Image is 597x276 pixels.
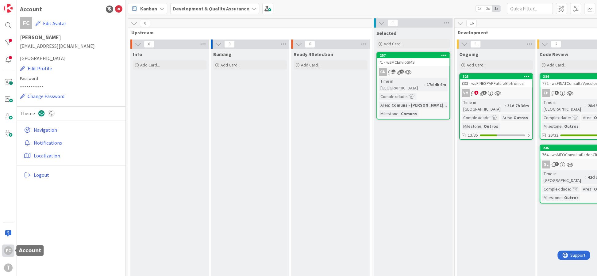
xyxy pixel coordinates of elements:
a: Localization [21,150,122,161]
span: : [585,102,586,109]
div: 323833 - wsFINESPAPFaturaEletronica [460,74,532,87]
div: 17d 4h 6m [425,81,448,88]
div: FC [20,17,32,29]
div: 323 [460,74,532,79]
div: Time in [GEOGRAPHIC_DATA] [379,78,424,91]
div: 25771 - wsMCEnvioSMS [377,53,449,66]
a: Notifications [21,137,122,148]
div: T [4,263,13,272]
button: Change Password [20,92,65,100]
span: 0 [144,40,154,48]
h5: Account [19,248,41,253]
div: Milestone [462,123,481,130]
label: Password [20,75,122,82]
div: GN [377,68,449,76]
div: GN [379,68,387,76]
span: 1 [470,40,481,48]
span: 12 [391,70,395,74]
div: 833 - wsFINESPAPFaturaEletronica [460,79,532,87]
div: Account [20,5,42,14]
span: : [562,194,563,201]
span: : [570,186,571,192]
div: 31d 7h 36m [506,102,530,109]
span: 16 [466,20,477,27]
div: Time in [GEOGRAPHIC_DATA] [542,99,585,112]
div: Milestone [542,194,562,201]
span: : [389,102,390,108]
div: Area [581,186,591,192]
div: FC [4,246,13,255]
div: SL [542,161,550,168]
div: Complexidade [542,186,570,192]
img: Visit kanbanzone.com [4,4,13,13]
span: 9 [474,91,478,95]
span: : [562,123,563,130]
div: Time in [GEOGRAPHIC_DATA] [542,170,585,184]
span: Kanban [140,5,157,12]
span: 0 [224,40,235,48]
span: : [511,114,512,121]
input: Quick Filter... [507,3,553,14]
span: : [505,102,506,109]
div: Complexidade [379,93,407,100]
span: : [424,81,425,88]
span: : [585,174,586,180]
span: [GEOGRAPHIC_DATA] [20,55,122,62]
button: Edit Profile [20,64,52,72]
button: Edit Avatar [35,17,67,30]
div: Area [581,114,591,121]
span: Code Review [540,51,568,57]
div: Area [501,114,511,121]
span: 13/35 [468,132,478,138]
span: Upstream [131,29,364,36]
span: : [399,110,399,117]
span: Building [213,51,232,57]
b: Development & Quality Assurance [173,6,249,12]
div: Comuns - [PERSON_NAME]... [390,102,449,108]
a: 323833 - wsFINESPAPFaturaEletronicaVMTime in [GEOGRAPHIC_DATA]:31d 7h 36mComplexidade:Area:Outros... [459,73,533,140]
div: 323 [463,74,532,79]
span: : [591,114,592,121]
div: Complexidade [542,114,570,121]
div: Outros [512,114,530,121]
a: Navigation [21,124,122,135]
span: Info [133,51,142,57]
span: Ready 4 Selection [294,51,333,57]
span: 2x [484,6,492,12]
div: Milestone [379,110,399,117]
span: Add Card... [140,62,160,68]
span: Add Card... [221,62,240,68]
div: Area [379,102,389,108]
span: : [490,114,491,121]
div: 71 - wsMCEnvioSMS [377,58,449,66]
div: Outros [563,194,580,201]
span: 5 [555,91,559,95]
div: 257 [380,53,449,58]
span: : [481,123,482,130]
span: 1 [555,162,559,166]
span: Add Card... [467,62,486,68]
span: 0 [305,40,315,48]
div: VM [460,89,532,97]
span: Support [13,1,28,8]
span: Logout [34,171,120,179]
span: Ongoing [459,51,479,57]
span: 3x [492,6,500,12]
span: 0 [140,20,150,27]
div: Complexidade [462,114,490,121]
span: 29/32 [548,132,558,138]
span: Add Card... [547,62,567,68]
span: Add Card... [384,41,403,47]
span: Selected [376,30,396,36]
a: 25771 - wsMCEnvioSMSGNTime in [GEOGRAPHIC_DATA]:17d 4h 6mComplexidade:Area:Comuns - [PERSON_NAME]... [376,52,450,119]
div: VM [462,89,470,97]
div: Outros [563,123,580,130]
div: FH [542,89,550,97]
div: Time in [GEOGRAPHIC_DATA] [462,99,505,112]
span: 2 [551,40,561,48]
span: 1 [387,19,398,27]
div: Outros [482,123,500,130]
span: 4 [400,70,404,74]
h1: [PERSON_NAME] [20,34,122,40]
